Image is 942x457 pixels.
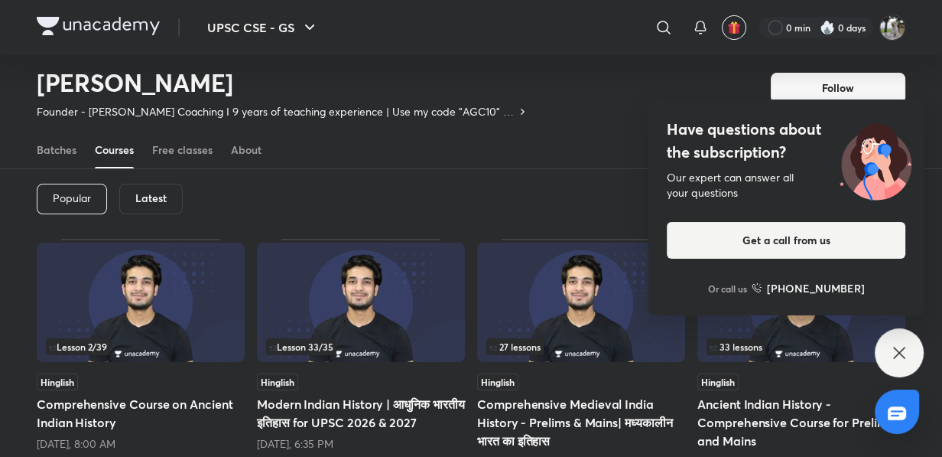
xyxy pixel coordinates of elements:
[667,118,905,164] h4: Have questions about the subscription?
[477,243,685,362] img: Thumbnail
[257,243,465,362] img: Thumbnail
[46,338,235,355] div: left
[37,132,76,168] a: Batches
[95,142,134,158] div: Courses
[820,20,835,35] img: streak
[710,342,762,351] span: 33 lessons
[486,338,676,355] div: left
[37,104,516,119] p: Founder - [PERSON_NAME] Coaching I 9 years of teaching experience | Use my code "AGC10" to Unlock...
[697,374,739,390] span: Hinglish
[706,338,896,355] div: left
[231,142,261,158] div: About
[477,395,685,450] h5: Comprehensive Medieval India History - Prelims & Mains| मध्यकालीन भारत का इतिहास
[827,118,924,201] img: ttu_illustration_new.svg
[752,280,865,296] a: [PHONE_NUMBER]
[37,17,160,39] a: Company Logo
[822,80,854,96] span: Follow
[486,338,676,355] div: infocontainer
[266,338,456,355] div: left
[53,192,91,204] p: Popular
[37,142,76,158] div: Batches
[37,436,245,452] div: Tomorrow, 8:00 AM
[257,374,298,390] span: Hinglish
[37,17,160,35] img: Company Logo
[706,338,896,355] div: infocontainer
[37,395,245,432] h5: Comprehensive Course on Ancient Indian History
[879,15,905,41] img: Anjali Ror
[771,73,905,103] button: Follow
[266,338,456,355] div: infocontainer
[95,132,134,168] a: Courses
[486,338,676,355] div: infosection
[266,338,456,355] div: infosection
[231,132,261,168] a: About
[198,12,328,43] button: UPSC CSE - GS
[706,338,896,355] div: infosection
[767,280,865,296] h6: [PHONE_NUMBER]
[37,67,528,98] h2: [PERSON_NAME]
[489,342,541,351] span: 27 lessons
[152,132,213,168] a: Free classes
[37,374,78,390] span: Hinglish
[135,192,167,204] h6: Latest
[46,338,235,355] div: infocontainer
[257,395,465,432] h5: Modern Indian History | आधुनिक भारतीय इतिहास for UPSC 2026 & 2027
[667,170,905,201] div: Our expert can answer all your questions
[257,436,465,452] div: Tomorrow, 6:35 PM
[477,374,518,390] span: Hinglish
[269,342,333,351] span: Lesson 33 / 35
[667,222,905,259] button: Get a call from us
[46,338,235,355] div: infosection
[37,243,245,362] img: Thumbnail
[727,21,741,34] img: avatar
[697,395,905,450] h5: Ancient Indian History - Comprehensive Course for Prelims and Mains
[708,282,747,295] p: Or call us
[49,342,107,351] span: Lesson 2 / 39
[722,15,746,40] button: avatar
[152,142,213,158] div: Free classes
